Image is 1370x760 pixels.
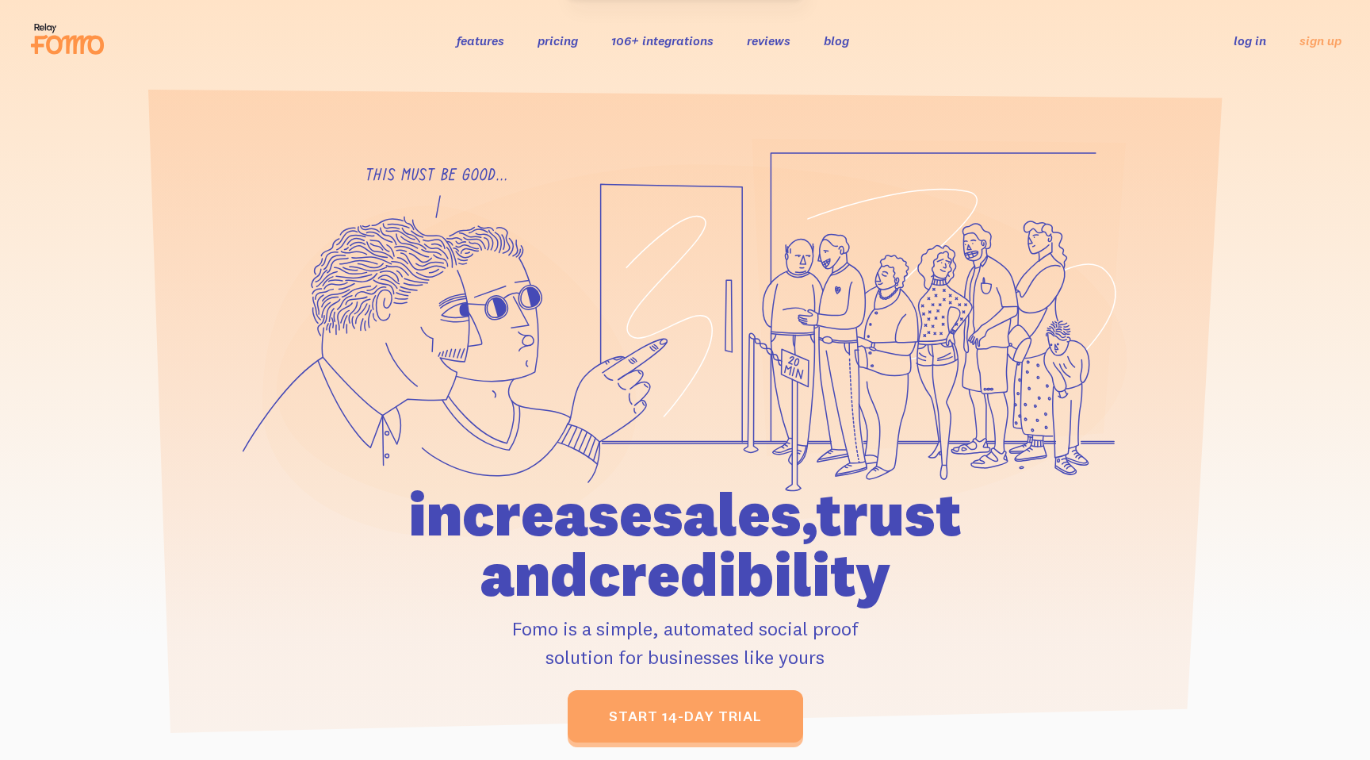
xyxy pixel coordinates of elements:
[747,33,790,48] a: reviews
[568,690,803,743] a: start 14-day trial
[1299,33,1341,49] a: sign up
[538,33,578,48] a: pricing
[611,33,714,48] a: 106+ integrations
[824,33,849,48] a: blog
[457,33,504,48] a: features
[1234,33,1266,48] a: log in
[318,614,1052,671] p: Fomo is a simple, automated social proof solution for businesses like yours
[318,484,1052,605] h1: increase sales, trust and credibility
